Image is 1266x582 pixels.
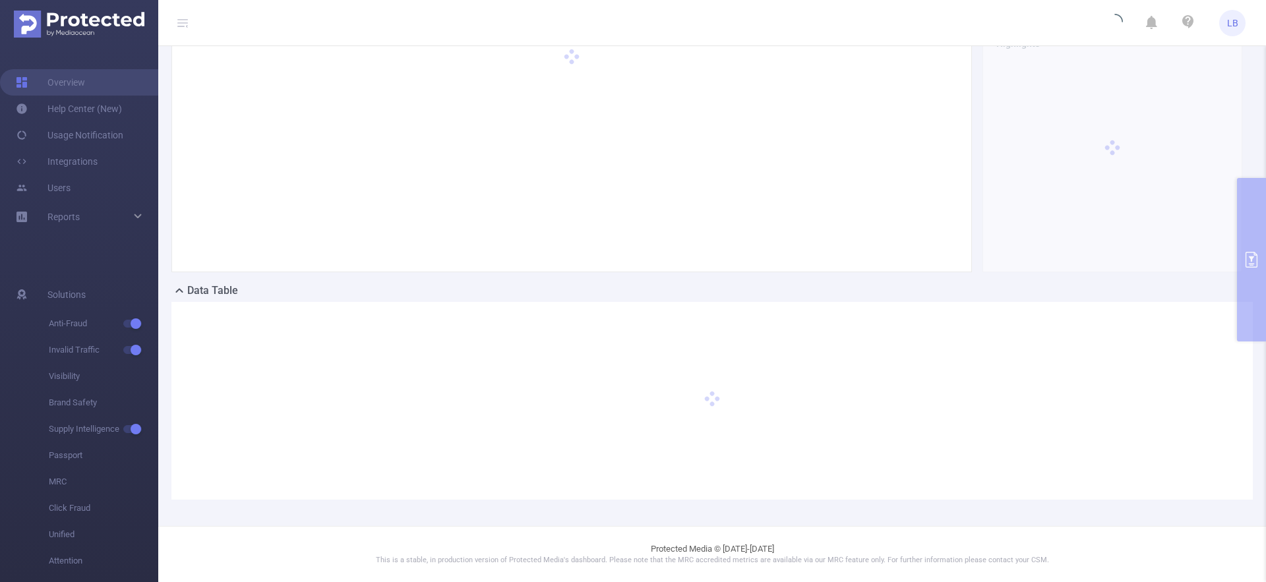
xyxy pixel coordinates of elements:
h2: Data Table [187,283,238,299]
span: Brand Safety [49,390,158,416]
span: MRC [49,469,158,495]
span: Solutions [47,281,86,308]
span: Anti-Fraud [49,310,158,337]
a: Help Center (New) [16,96,122,122]
span: LB [1227,10,1238,36]
a: Overview [16,69,85,96]
span: Passport [49,442,158,469]
i: icon: loading [1107,14,1123,32]
span: Invalid Traffic [49,337,158,363]
img: Protected Media [14,11,144,38]
span: Unified [49,521,158,548]
a: Usage Notification [16,122,123,148]
p: This is a stable, in production version of Protected Media's dashboard. Please note that the MRC ... [191,555,1233,566]
span: Click Fraud [49,495,158,521]
a: Reports [47,204,80,230]
span: Attention [49,548,158,574]
span: Supply Intelligence [49,416,158,442]
span: Visibility [49,363,158,390]
a: Integrations [16,148,98,175]
footer: Protected Media © [DATE]-[DATE] [158,526,1266,582]
span: Reports [47,212,80,222]
a: Users [16,175,71,201]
